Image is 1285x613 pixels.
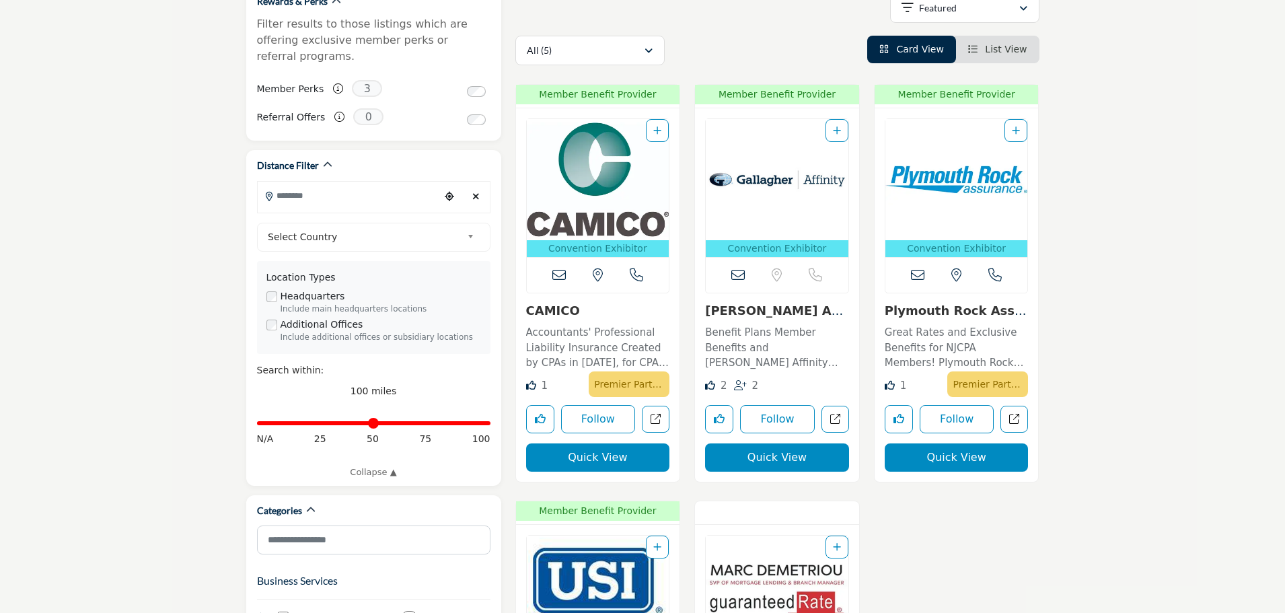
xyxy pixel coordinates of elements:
div: Location Types [266,271,481,285]
p: Accountants' Professional Liability Insurance Created by CPAs in [DATE], for CPAs, CAMICO provide... [526,325,670,371]
span: 1 [541,380,548,392]
div: Followers [734,378,759,394]
span: 100 [472,432,490,446]
span: Member Benefit Provider [520,87,676,102]
a: Open gallagher in new tab [821,406,849,433]
a: Add To List [653,125,661,136]
span: N/A [257,432,274,446]
span: 25 [314,432,326,446]
span: 0 [353,108,383,125]
p: Premier Partner [594,375,664,394]
li: List View [956,36,1039,63]
h3: Gallagher Affinity [705,303,849,318]
h3: CAMICO [526,303,670,318]
label: Additional Offices [281,318,363,332]
img: Gallagher Affinity [706,119,848,240]
a: Benefit Plans Member Benefits and [PERSON_NAME] Affinity have teamed up to offer NJCPA members a ... [705,322,849,371]
a: [PERSON_NAME] Affinity [705,303,845,332]
span: 75 [419,432,431,446]
i: Likes [705,380,715,390]
a: Add To List [653,542,661,552]
input: Switch to Referral Offers [467,114,486,125]
span: 1 [900,380,907,392]
p: Convention Exhibitor [708,242,846,256]
span: Card View [896,44,943,55]
span: 3 [352,80,382,97]
a: Open plymouth in new tab [1000,406,1028,433]
a: Plymouth Rock Assura... [885,303,1027,332]
p: Great Rates and Exclusive Benefits for NJCPA Members! Plymouth Rock Assurance proudly offers NJCP... [885,325,1029,371]
span: 2 [721,380,727,392]
p: Convention Exhibitor [529,242,667,256]
h2: Distance Filter [257,159,319,172]
button: Follow [561,405,636,433]
input: Search Category [257,526,490,554]
i: Like [526,380,536,390]
li: Card View [867,36,956,63]
a: Accountants' Professional Liability Insurance Created by CPAs in [DATE], for CPAs, CAMICO provide... [526,322,670,371]
span: Select Country [268,229,462,245]
button: All (5) [515,36,665,65]
p: Filter results to those listings which are offering exclusive member perks or referral programs. [257,16,490,65]
a: Open camico in new tab [642,406,669,433]
a: Great Rates and Exclusive Benefits for NJCPA Members! Plymouth Rock Assurance proudly offers NJCP... [885,322,1029,371]
p: All (5) [527,44,552,57]
div: Include main headquarters locations [281,303,481,316]
h3: Plymouth Rock Assurance [885,303,1029,318]
a: Open Listing in new tab [706,119,848,257]
h2: Categories [257,504,302,517]
a: Add To List [833,125,841,136]
div: Choose your current location [439,182,460,211]
span: 50 [367,432,379,446]
button: Like listing [705,405,733,433]
button: Like listing [885,405,913,433]
span: 2 [752,380,759,392]
label: Headquarters [281,289,345,303]
a: Open Listing in new tab [527,119,669,257]
span: Member Benefit Provider [879,87,1035,102]
a: View Card [879,44,944,55]
button: Follow [740,405,815,433]
button: Quick View [705,443,849,472]
div: Clear search location [466,182,486,211]
span: 100 miles [351,386,397,396]
a: Open Listing in new tab [885,119,1028,257]
a: Add To List [1012,125,1020,136]
span: Member Benefit Provider [699,87,855,102]
span: List View [985,44,1027,55]
input: Switch to Member Perks [467,86,486,97]
a: View List [968,44,1027,55]
input: Search Location [258,182,439,209]
i: Like [885,380,895,390]
img: Plymouth Rock Assurance [885,119,1028,240]
a: CAMICO [526,303,580,318]
button: Follow [920,405,994,433]
div: Include additional offices or subsidiary locations [281,332,481,344]
a: Add To List [833,542,841,552]
p: Benefit Plans Member Benefits and [PERSON_NAME] Affinity have teamed up to offer NJCPA members a ... [705,325,849,371]
p: Premier Partner [953,375,1023,394]
p: Convention Exhibitor [888,242,1025,256]
label: Member Perks [257,77,324,101]
button: Business Services [257,573,338,589]
button: Quick View [885,443,1029,472]
span: Member Benefit Provider [520,504,676,518]
div: Search within: [257,363,490,377]
button: Quick View [526,443,670,472]
button: Like listing [526,405,554,433]
a: Collapse ▲ [257,466,490,479]
label: Referral Offers [257,106,326,129]
img: CAMICO [527,119,669,240]
p: Featured [919,1,957,15]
